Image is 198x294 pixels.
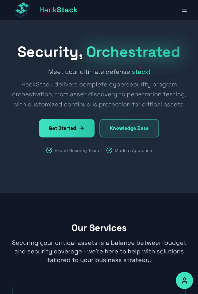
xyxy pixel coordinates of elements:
h2: Our Services [7,222,191,233]
div: Expert Security Team [46,147,99,153]
span: Stack [57,5,78,14]
span: Orchestrated [86,42,181,61]
h1: Security, [7,45,191,59]
span: Hack [39,5,78,15]
a: Get Started [39,119,95,137]
span: HackStack delivers complete cybersecurity program orchestration, from asset discovery to penetrat... [7,79,191,109]
button: Accessibility Options [176,272,193,289]
h2: Meet your ultimate defense [7,67,191,109]
strong: stack! [132,68,150,76]
a: Knowledge Base [99,119,159,137]
p: Securing your critical assets is a balance between budget and security coverage - we're here to h... [7,238,191,264]
div: Modern Approach [106,147,152,153]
